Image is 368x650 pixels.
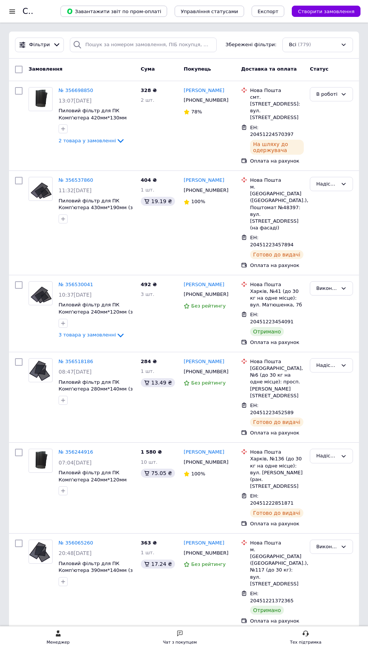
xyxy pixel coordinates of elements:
[29,281,53,305] a: Фото товару
[184,550,228,556] span: [PHONE_NUMBER]
[141,97,154,103] span: 2 шт.
[141,378,175,387] div: 13.49 ₴
[59,98,92,104] span: 13:07[DATE]
[59,379,133,399] span: Пиловий фільтр для ПК Комп'ютера 280мм*140мм (з магнітною стрічкою)
[226,41,277,48] span: Збережені фільтри:
[59,332,125,338] a: 3 товара у замовленні
[59,561,133,580] a: Пиловий фільтр для ПК Комп'ютера 390мм*140мм (з магнітною стрічкою)
[59,198,133,217] a: Пиловий фільтр для ПК Комп'ютера 430мм*190мм (з магнітною стрічкою)
[59,108,127,127] a: Пиловий фільтр для ПК Комп'ютера 420мм*130мм (без магнітної стрічки)
[250,288,304,309] div: Харків, №41 (до 30 кг на одне місце): вул. Матюшенка, 7б
[141,66,155,72] span: Cума
[250,403,294,415] span: ЕН: 20451223452589
[141,197,175,206] div: 19.19 ₴
[59,138,116,143] span: 2 товара у замовленні
[141,368,154,374] span: 1 шт.
[141,540,157,546] span: 363 ₴
[29,360,52,381] img: Фото товару
[59,359,93,364] a: № 356518186
[250,430,304,436] div: Оплата на рахунок
[191,109,202,115] span: 78%
[70,38,217,52] input: Пошук за номером замовлення, ПІБ покупця, номером телефону, Email, номером накладної
[141,282,157,287] span: 492 ₴
[298,9,354,14] span: Створити замовлення
[59,470,127,489] span: Пиловий фільтр для ПК Комп'ютера 240мм*120мм (без магнітної стрічки)
[184,358,224,365] a: [PERSON_NAME]
[29,66,62,72] span: Замовлення
[258,9,279,14] span: Експорт
[241,66,297,72] span: Доставка та оплата
[250,546,304,587] div: м. [GEOGRAPHIC_DATA] ([GEOGRAPHIC_DATA].), №117 (до 30 кг): вул. [STREET_ADDRESS]
[284,8,360,14] a: Створити замовлення
[184,449,224,456] a: [PERSON_NAME]
[250,177,304,184] div: Нова Пошта
[316,90,338,98] div: В роботі
[316,543,338,551] div: Виконано
[316,362,338,369] div: Надіслано
[59,302,133,321] span: Пиловий фільтр для ПК Комп'ютера 240мм*120мм (з магнітною стрічкою)
[29,541,52,562] img: Фото товару
[141,469,175,478] div: 75.05 ₴
[141,560,175,569] div: 17.24 ₴
[250,339,304,346] div: Оплата на рахунок
[141,87,157,93] span: 328 ₴
[29,41,50,48] span: Фільтри
[250,312,294,324] span: ЕН: 20451223454091
[59,550,92,556] span: 20:48[DATE]
[250,618,304,624] div: Оплата на рахунок
[250,449,304,455] div: Нова Пошта
[59,449,93,455] a: № 356244916
[59,187,92,193] span: 11:32[DATE]
[29,449,53,473] a: Фото товару
[59,540,93,546] a: № 356065260
[289,41,296,48] span: Всі
[250,520,304,527] div: Оплата на рахунок
[66,8,161,15] span: Завантажити звіт по пром-оплаті
[29,177,53,201] a: Фото товару
[141,187,154,193] span: 1 шт.
[59,138,125,143] a: 2 товара у замовленні
[141,550,154,555] span: 1 шт.
[250,125,294,137] span: ЕН: 20451224570397
[184,291,228,297] span: [PHONE_NUMBER]
[59,282,93,287] a: № 356530041
[29,540,53,564] a: Фото товару
[184,540,224,547] a: [PERSON_NAME]
[30,87,51,111] img: Фото товару
[316,180,338,188] div: Надіслано
[191,561,226,567] span: Без рейтингу
[141,359,157,364] span: 284 ₴
[250,591,294,603] span: ЕН: 20451221372365
[250,281,304,288] div: Нова Пошта
[250,94,304,121] div: смт. [STREET_ADDRESS]: вул. [STREET_ADDRESS]
[191,380,226,386] span: Без рейтингу
[250,365,304,399] div: [GEOGRAPHIC_DATA], №6 (до 30 кг на одне місце): просп. [PERSON_NAME][STREET_ADDRESS]
[191,303,226,309] span: Без рейтингу
[250,606,284,615] div: Отримано
[250,184,304,231] div: м. [GEOGRAPHIC_DATA] ([GEOGRAPHIC_DATA].), Поштомат №48397: вул. [STREET_ADDRESS] (на фасаді)
[250,262,304,269] div: Оплата на рахунок
[250,455,304,490] div: Харків, №136 (до 30 кг на одне місце): вул. [PERSON_NAME] (ран. [STREET_ADDRESS]
[316,452,338,460] div: Надіслано
[59,460,92,466] span: 07:04[DATE]
[141,177,157,183] span: 404 ₴
[250,493,294,506] span: ЕН: 20451222851871
[59,177,93,183] a: № 356537860
[250,508,303,517] div: Готово до видачі
[184,187,228,193] span: [PHONE_NUMBER]
[184,177,224,184] a: [PERSON_NAME]
[184,281,224,288] a: [PERSON_NAME]
[23,7,99,16] h1: Список замовлень
[252,6,285,17] button: Експорт
[250,327,284,336] div: Отримано
[250,87,304,94] div: Нова Пошта
[29,283,52,303] img: Фото товару
[30,449,51,472] img: Фото товару
[184,459,228,465] span: [PHONE_NUMBER]
[250,250,303,259] div: Готово до видачі
[292,6,360,17] button: Створити замовлення
[191,471,205,477] span: 100%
